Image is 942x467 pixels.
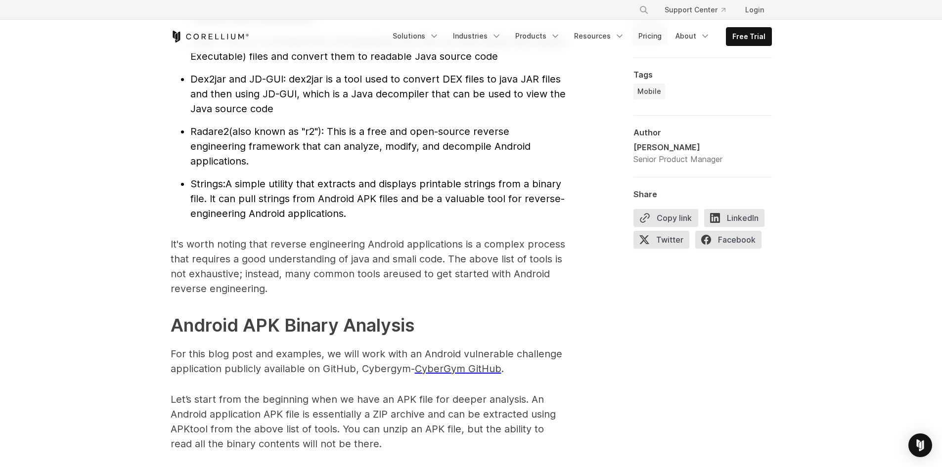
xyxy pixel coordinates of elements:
[171,346,566,376] p: For this blog post and examples, we will work with an Android vulnerable challenge application pu...
[633,141,722,153] div: [PERSON_NAME]
[635,1,653,19] button: Search
[568,27,630,45] a: Resources
[908,433,932,457] div: Open Intercom Messenger
[633,84,665,99] a: Mobile
[633,153,722,165] div: Senior Product Manager
[387,27,772,46] div: Navigation Menu
[190,126,531,167] span: (also known as "r2"): This is a free and open-source reverse engineering framework that can analy...
[633,189,772,199] div: Share
[633,127,772,137] div: Author
[190,36,566,62] span: : This is a command-line and graphical tool that can decompile DEX (Dalvik Executable) files and ...
[190,126,229,137] span: Radare2
[190,73,566,115] span: : dex2jar is a tool used to convert DEX files to java JAR files and then using JD-GUI, which is a...
[171,392,566,451] p: Let’s start from the beginning when we have an APK file for deeper analysis. An Android applicati...
[704,209,770,231] a: LinkedIn
[415,363,501,375] a: CyberGym GitHub
[190,178,225,190] span: Strings:
[171,31,249,42] a: Corellium Home
[657,1,733,19] a: Support Center
[633,231,695,253] a: Twitter
[239,268,399,280] span: ; instead, many common tools are
[171,237,566,296] p: It's worth noting that reverse engineering Android applications is a complex process that require...
[171,314,414,336] strong: Android APK Binary Analysis
[509,27,566,45] a: Products
[633,209,698,227] button: Copy link
[737,1,772,19] a: Login
[633,231,689,249] span: Twitter
[695,231,767,253] a: Facebook
[627,1,772,19] div: Navigation Menu
[190,178,565,219] span: A simple utility that extracts and displays printable strings from a binary file. It can pull str...
[190,73,283,85] span: Dex2jar and JD-GUI
[239,268,404,280] span: u
[632,27,668,45] a: Pricing
[387,27,445,45] a: Solutions
[695,231,762,249] span: Facebook
[447,27,507,45] a: Industries
[633,70,772,80] div: Tags
[637,86,661,96] span: Mobile
[704,209,764,227] span: LinkedIn
[670,27,716,45] a: About
[726,28,771,45] a: Free Trial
